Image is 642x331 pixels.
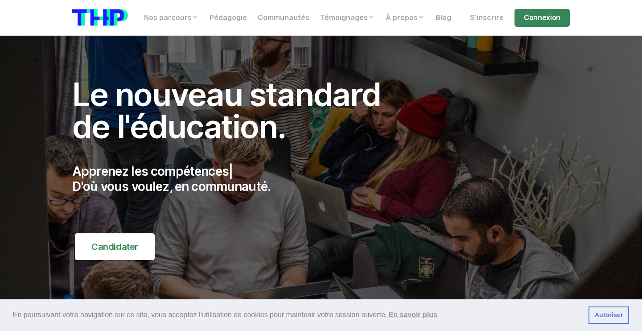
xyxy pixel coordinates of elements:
a: Blog [430,9,457,27]
span: En poursuivant votre navigation sur ce site, vous acceptez l’utilisation de cookies pour mainteni... [13,308,581,322]
a: Candidater [75,233,155,260]
a: Nos parcours [139,9,204,27]
a: dismiss cookie message [588,306,629,324]
p: Apprenez les compétences D'où vous voulez, en communauté. [72,164,400,194]
a: Pédagogie [204,9,252,27]
a: S'inscrire [465,9,509,27]
a: Communautés [252,9,315,27]
a: Connexion [514,9,570,27]
a: learn more about cookies [387,308,439,322]
a: À propos [380,9,430,27]
a: Témoignages [315,9,380,27]
h1: Le nouveau standard de l'éducation. [72,79,400,143]
img: logo [72,9,128,26]
span: | [229,164,233,179]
